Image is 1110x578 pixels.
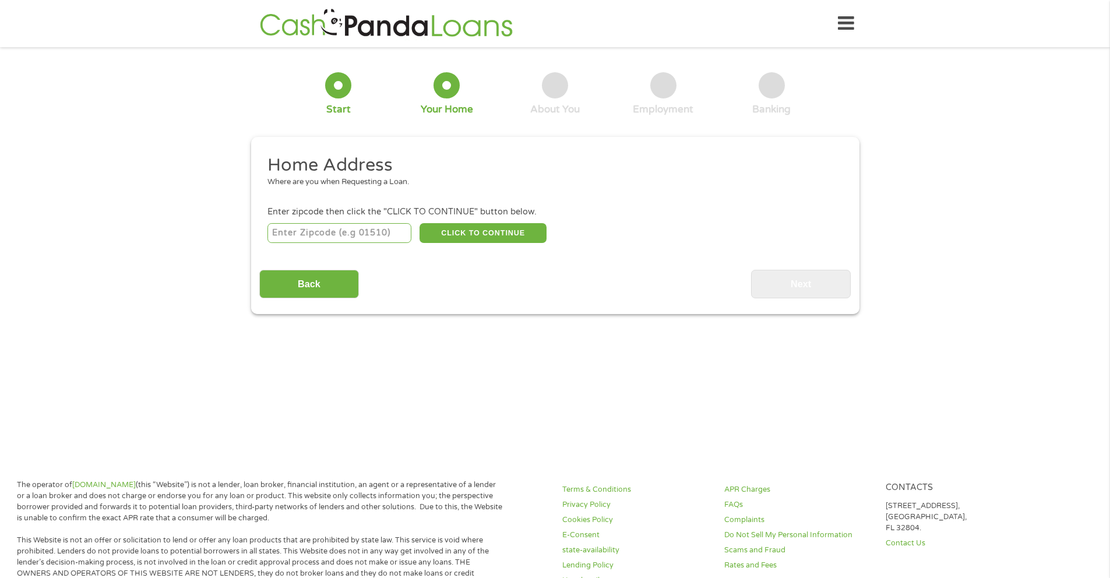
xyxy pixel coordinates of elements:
div: Employment [633,103,693,116]
h4: Contacts [886,482,1034,494]
img: GetLoanNow Logo [256,7,516,40]
a: Cookies Policy [562,514,710,526]
a: Complaints [724,514,872,526]
a: Lending Policy [562,560,710,571]
div: Where are you when Requesting a Loan. [267,177,834,188]
a: Privacy Policy [562,499,710,510]
a: Scams and Fraud [724,545,872,556]
div: Start [326,103,351,116]
p: The operator of (this “Website”) is not a lender, loan broker, financial institution, an agent or... [17,480,503,524]
a: E-Consent [562,530,710,541]
input: Back [259,270,359,298]
a: Terms & Conditions [562,484,710,495]
div: Your Home [421,103,473,116]
div: About You [530,103,580,116]
a: state-availability [562,545,710,556]
a: Rates and Fees [724,560,872,571]
div: Banking [752,103,791,116]
a: FAQs [724,499,872,510]
a: Do Not Sell My Personal Information [724,530,872,541]
input: Enter Zipcode (e.g 01510) [267,223,411,243]
a: [DOMAIN_NAME] [72,480,136,489]
h2: Home Address [267,154,834,177]
p: [STREET_ADDRESS], [GEOGRAPHIC_DATA], FL 32804. [886,501,1034,534]
button: CLICK TO CONTINUE [420,223,547,243]
a: APR Charges [724,484,872,495]
a: Contact Us [886,538,1034,549]
input: Next [751,270,851,298]
div: Enter zipcode then click the "CLICK TO CONTINUE" button below. [267,206,842,218]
